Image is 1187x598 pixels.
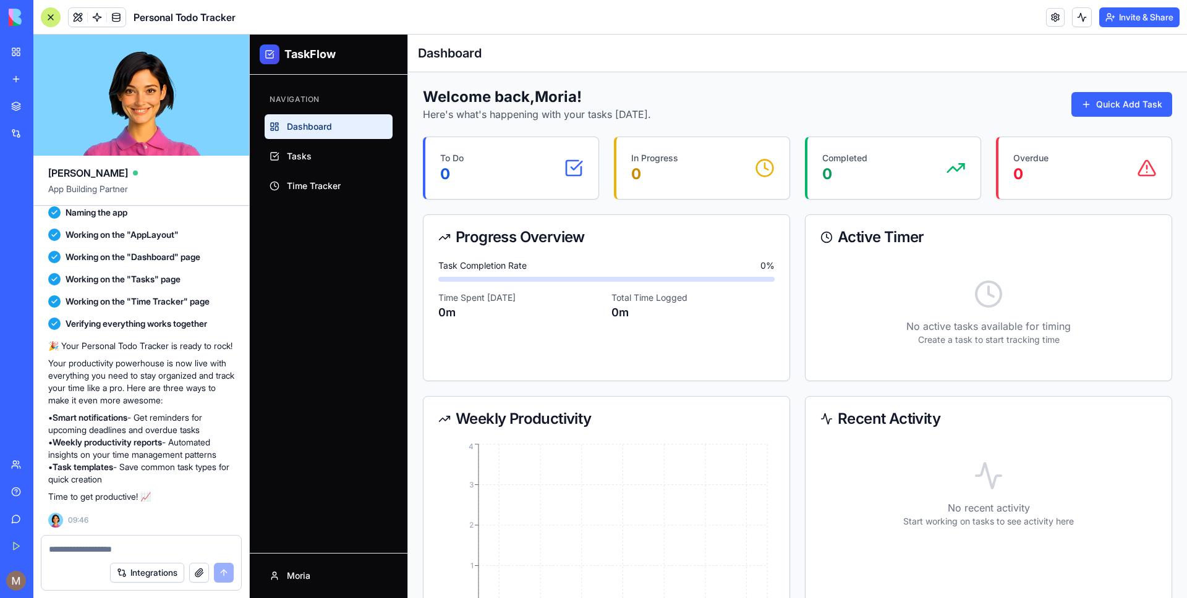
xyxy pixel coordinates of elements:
[511,225,525,237] span: 0 %
[48,183,234,205] span: App Building Partner
[381,117,428,130] p: In Progress
[173,53,401,72] h1: Welcome back, Moria !
[66,206,127,219] span: Naming the app
[572,117,618,130] p: Completed
[571,481,907,493] p: Start working on tasks to see activity here
[48,357,234,406] p: Your productivity powerhouse is now live with everything you need to stay organized and track you...
[362,257,525,269] p: Total Time Logged
[15,109,143,134] a: Tasks
[37,535,61,547] span: Moria
[219,407,224,416] tspan: 4
[15,80,143,104] a: Dashboard
[572,130,618,149] p: 0
[68,515,88,525] span: 09:46
[190,117,214,130] p: To Do
[15,139,143,164] a: Time Tracker
[48,340,234,352] p: 🎉 Your Personal Todo Tracker is ready to rock!
[189,269,352,287] p: 0m
[189,377,525,392] div: Weekly Productivity
[48,491,234,503] p: Time to get productive! 📈
[48,411,234,486] p: • - Get reminders for upcoming deadlines and overdue tasks • - Automated insights on your time ma...
[53,412,127,423] strong: Smart notifications
[381,130,428,149] p: 0
[571,466,907,481] p: No recent activity
[189,257,352,269] p: Time Spent [DATE]
[37,86,82,98] span: Dashboard
[6,571,26,591] img: ACg8ocIEuDyD6UX_iUsCME9sfn9CZ-SlBCkjOMNTmUd2CDWbs26JxA=s96-c
[48,166,128,180] span: [PERSON_NAME]
[189,225,277,237] span: Task Completion Rate
[764,130,799,149] p: 0
[173,72,401,87] p: Here's what's happening with your tasks [DATE].
[53,461,113,472] strong: Task templates
[66,318,207,330] span: Verifying everything works together
[53,437,162,447] strong: Weekly productivity reports
[571,299,907,311] p: Create a task to start tracking time
[1099,7,1180,27] button: Invite & Share
[9,9,85,26] img: logo
[66,295,210,308] span: Working on the "Time Tracker" page
[571,284,907,299] p: No active tasks available for timing
[168,10,927,27] h2: Dashboard
[221,526,224,536] tspan: 1
[66,251,200,263] span: Working on the "Dashboard" page
[571,377,907,392] div: Recent Activity
[362,269,525,287] p: 0m
[35,11,86,28] h1: TaskFlow
[219,486,224,495] tspan: 2
[571,195,907,210] div: Active Timer
[48,513,63,528] img: Ella_00000_wcx2te.png
[190,130,214,149] p: 0
[66,273,181,285] span: Working on the "Tasks" page
[66,229,179,241] span: Working on the "AppLayout"
[10,529,148,554] button: Moria
[764,117,799,130] p: Overdue
[110,563,184,583] button: Integrations
[822,57,922,82] button: Quick Add Task
[189,195,525,210] div: Progress Overview
[219,445,224,455] tspan: 3
[37,145,91,158] span: Time Tracker
[15,55,143,75] div: Navigation
[134,10,236,25] span: Personal Todo Tracker
[37,116,62,128] span: Tasks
